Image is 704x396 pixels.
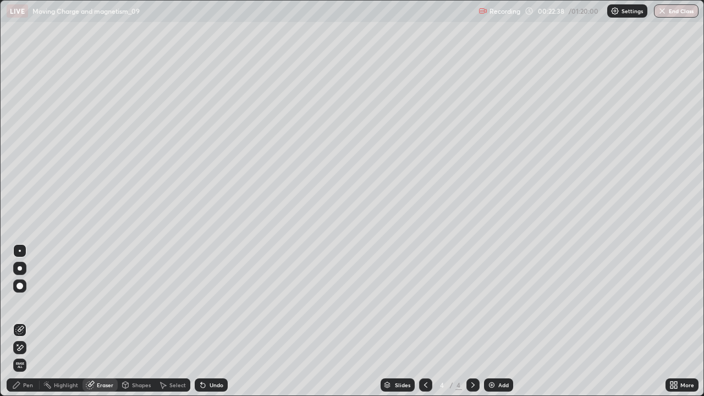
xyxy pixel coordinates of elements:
div: Select [169,382,186,388]
p: Recording [490,7,520,15]
img: recording.375f2c34.svg [479,7,487,15]
div: Pen [23,382,33,388]
p: Settings [621,8,643,14]
p: Moving Charge and magnetism_09 [32,7,140,15]
div: 4 [455,380,462,390]
button: End Class [654,4,698,18]
div: Undo [210,382,223,388]
div: Slides [395,382,410,388]
img: class-settings-icons [610,7,619,15]
div: / [450,382,453,388]
div: Highlight [54,382,78,388]
p: LIVE [10,7,25,15]
img: end-class-cross [658,7,667,15]
div: Shapes [132,382,151,388]
div: More [680,382,694,388]
div: 4 [437,382,448,388]
img: add-slide-button [487,381,496,389]
div: Add [498,382,509,388]
div: Eraser [97,382,113,388]
span: Erase all [14,362,26,369]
